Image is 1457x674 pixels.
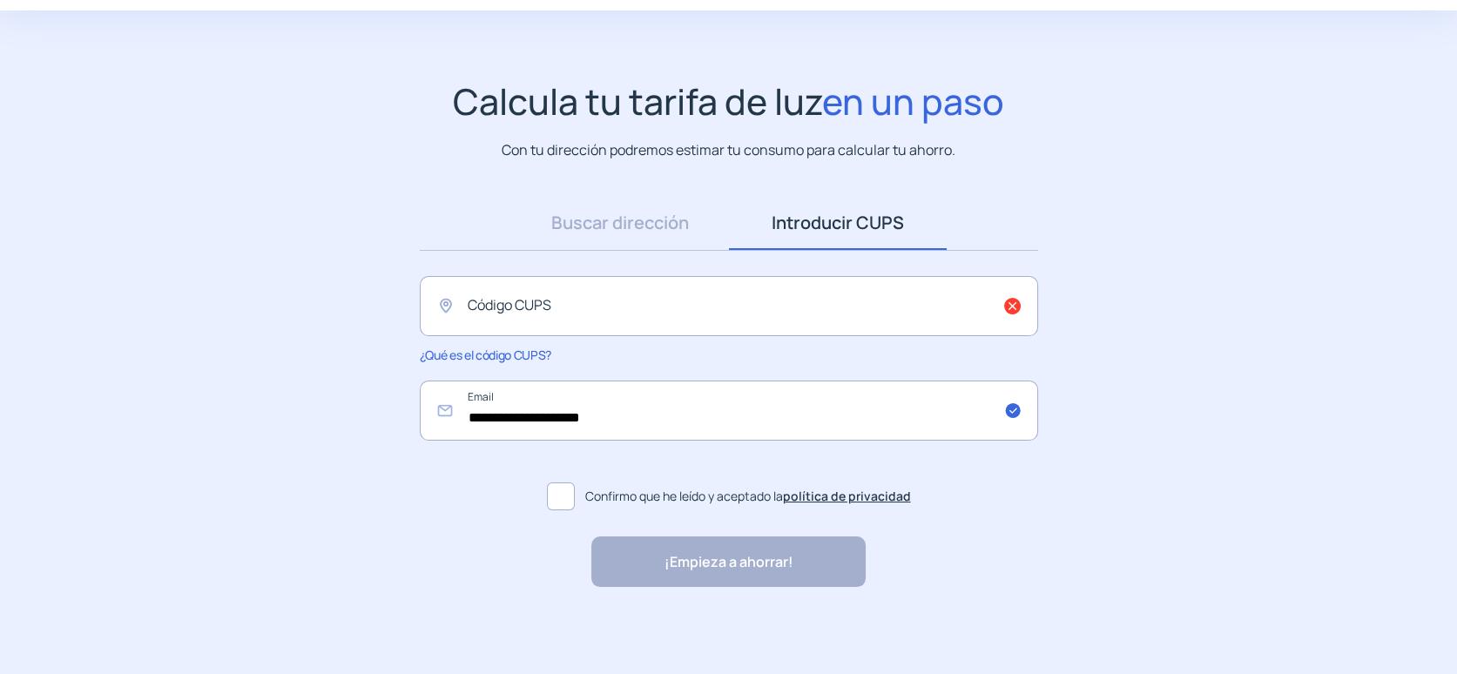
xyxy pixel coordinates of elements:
[502,139,955,161] p: Con tu dirección podremos estimar tu consumo para calcular tu ahorro.
[783,488,911,504] a: política de privacidad
[585,487,911,506] span: Confirmo que he leído y aceptado la
[453,80,1004,123] h1: Calcula tu tarifa de luz
[822,77,1004,125] span: en un paso
[729,196,947,250] a: Introducir CUPS
[511,196,729,250] a: Buscar dirección
[420,347,551,363] span: ¿Qué es el código CUPS?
